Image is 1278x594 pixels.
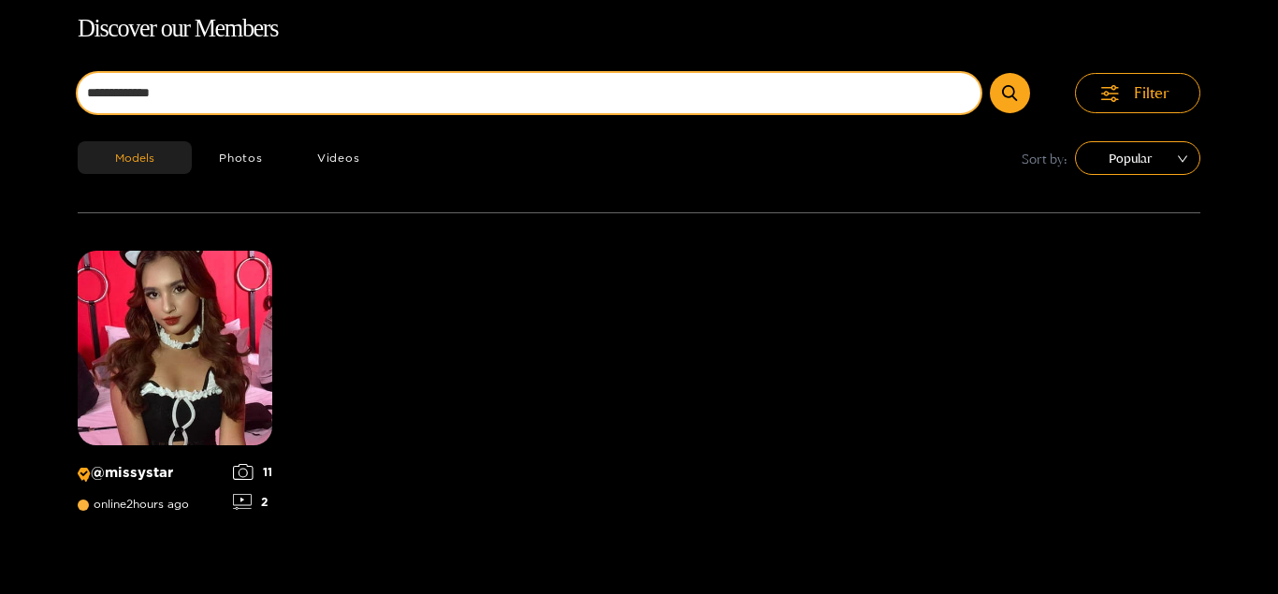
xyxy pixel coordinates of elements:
[78,498,189,511] span: online 2 hours ago
[1075,73,1200,113] button: Filter
[990,73,1030,113] button: Submit Search
[78,251,272,445] img: Creator Profile Image: missystar
[78,141,192,174] button: Models
[78,251,272,524] a: Creator Profile Image: missystar@missystaronline2hours ago112
[1075,141,1200,175] div: sort
[290,141,387,174] button: Videos
[78,464,224,482] p: @ missystar
[1022,148,1067,169] span: Sort by:
[233,494,272,510] div: 2
[1134,82,1169,104] span: Filter
[192,141,290,174] button: Photos
[233,464,272,480] div: 11
[1089,144,1186,172] span: Popular
[78,9,1200,49] h1: Discover our Members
